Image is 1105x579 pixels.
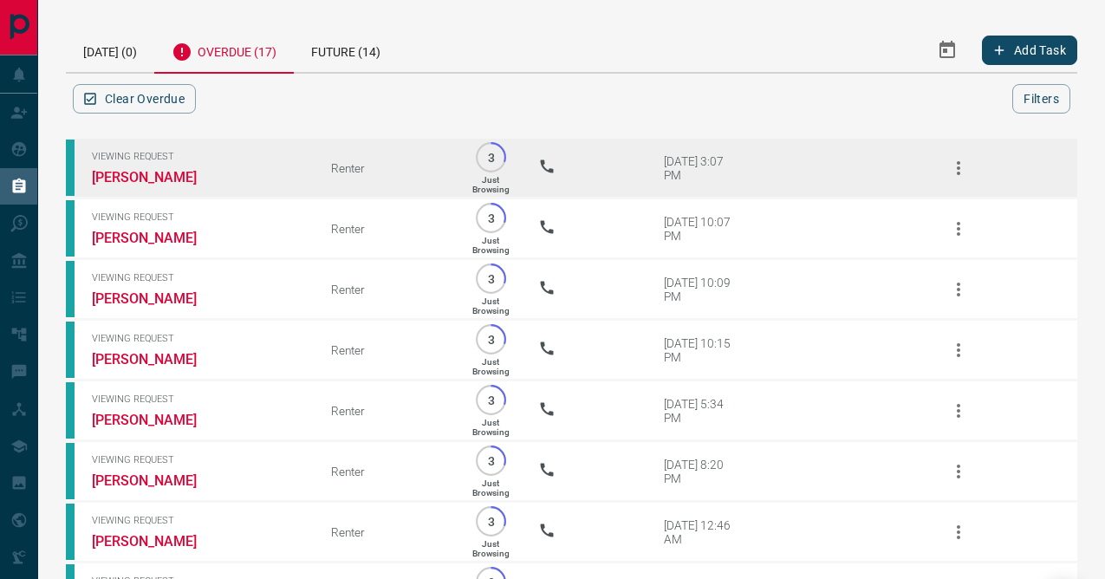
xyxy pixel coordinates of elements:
[92,211,305,223] span: Viewing Request
[472,418,510,437] p: Just Browsing
[331,465,443,478] div: Renter
[664,154,738,182] div: [DATE] 3:07 PM
[66,443,75,499] div: condos.ca
[66,382,75,439] div: condos.ca
[294,28,398,72] div: Future (14)
[331,404,443,418] div: Renter
[484,394,497,407] p: 3
[92,394,305,405] span: Viewing Request
[66,140,75,196] div: condos.ca
[73,84,196,114] button: Clear Overdue
[331,222,443,236] div: Renter
[92,351,222,368] a: [PERSON_NAME]
[92,272,305,283] span: Viewing Request
[484,272,497,285] p: 3
[66,28,154,72] div: [DATE] (0)
[664,397,738,425] div: [DATE] 5:34 PM
[331,283,443,296] div: Renter
[664,518,738,546] div: [DATE] 12:46 AM
[484,211,497,224] p: 3
[484,454,497,467] p: 3
[472,296,510,316] p: Just Browsing
[664,215,738,243] div: [DATE] 10:07 PM
[982,36,1077,65] button: Add Task
[92,290,222,307] a: [PERSON_NAME]
[92,472,222,489] a: [PERSON_NAME]
[484,151,497,164] p: 3
[92,151,305,162] span: Viewing Request
[92,515,305,526] span: Viewing Request
[92,230,222,246] a: [PERSON_NAME]
[484,333,497,346] p: 3
[92,454,305,465] span: Viewing Request
[472,236,510,255] p: Just Browsing
[472,539,510,558] p: Just Browsing
[472,478,510,498] p: Just Browsing
[331,161,443,175] div: Renter
[66,261,75,317] div: condos.ca
[664,336,738,364] div: [DATE] 10:15 PM
[664,276,738,303] div: [DATE] 10:09 PM
[92,333,305,344] span: Viewing Request
[154,28,294,74] div: Overdue (17)
[472,357,510,376] p: Just Browsing
[926,29,968,71] button: Select Date Range
[66,200,75,257] div: condos.ca
[331,343,443,357] div: Renter
[331,525,443,539] div: Renter
[92,169,222,185] a: [PERSON_NAME]
[664,458,738,485] div: [DATE] 8:20 PM
[66,504,75,560] div: condos.ca
[472,175,510,194] p: Just Browsing
[92,412,222,428] a: [PERSON_NAME]
[92,533,222,550] a: [PERSON_NAME]
[66,322,75,378] div: condos.ca
[484,515,497,528] p: 3
[1012,84,1070,114] button: Filters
